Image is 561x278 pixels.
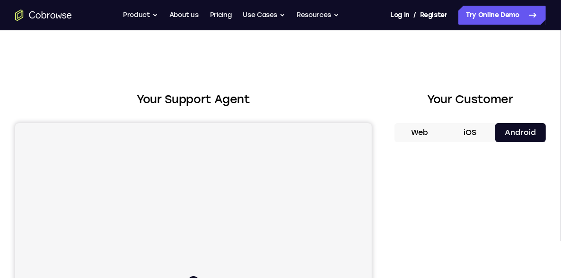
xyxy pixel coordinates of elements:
[458,6,546,25] a: Try Online Demo
[394,91,546,108] h2: Your Customer
[394,123,445,142] button: Web
[420,6,447,25] a: Register
[15,91,372,108] h2: Your Support Agent
[169,6,199,25] a: About us
[243,6,285,25] button: Use Cases
[390,6,409,25] a: Log In
[495,123,546,142] button: Android
[210,6,232,25] a: Pricing
[123,6,158,25] button: Product
[15,9,72,21] a: Go to the home page
[413,9,416,21] span: /
[445,123,496,142] button: iOS
[297,6,339,25] button: Resources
